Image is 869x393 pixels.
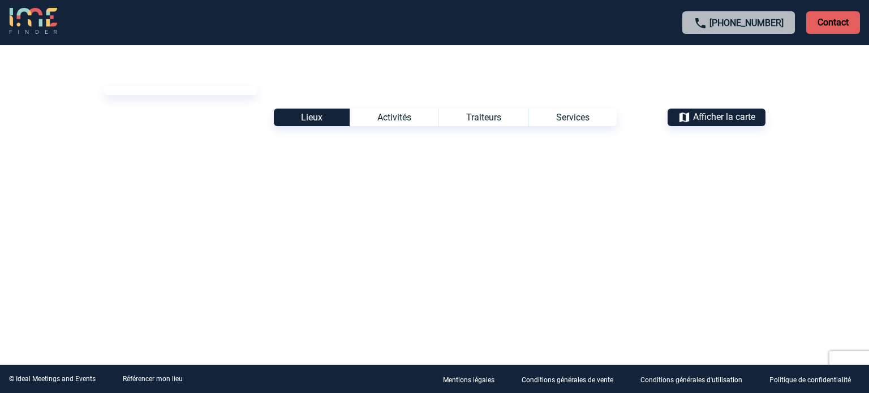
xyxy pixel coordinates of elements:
[769,376,851,384] p: Politique de confidentialité
[350,109,438,126] div: Activités
[274,109,350,126] div: Lieux
[806,11,860,34] p: Contact
[438,109,528,126] div: Traiteurs
[434,374,513,385] a: Mentions légales
[9,375,96,383] div: © Ideal Meetings and Events
[123,375,183,383] a: Référencer mon lieu
[443,376,494,384] p: Mentions légales
[631,374,760,385] a: Conditions générales d'utilisation
[693,111,755,122] span: Afficher la carte
[513,374,631,385] a: Conditions générales de vente
[709,18,784,28] a: [PHONE_NUMBER]
[528,109,617,126] div: Services
[760,374,869,385] a: Politique de confidentialité
[694,16,707,30] img: call-24-px.png
[640,376,742,384] p: Conditions générales d'utilisation
[522,376,613,384] p: Conditions générales de vente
